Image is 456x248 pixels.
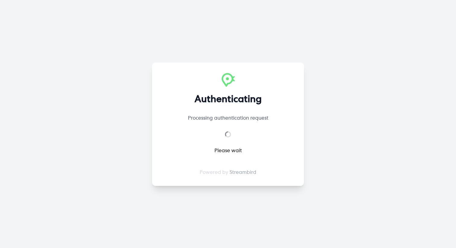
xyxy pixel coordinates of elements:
p: Processing authentication request [164,115,292,122]
div: Please wait [164,147,292,154]
img: Streambird [221,72,235,87]
span: Powered by [200,170,228,175]
a: Streambird [230,170,256,175]
h2: Authenticating [164,94,292,105]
